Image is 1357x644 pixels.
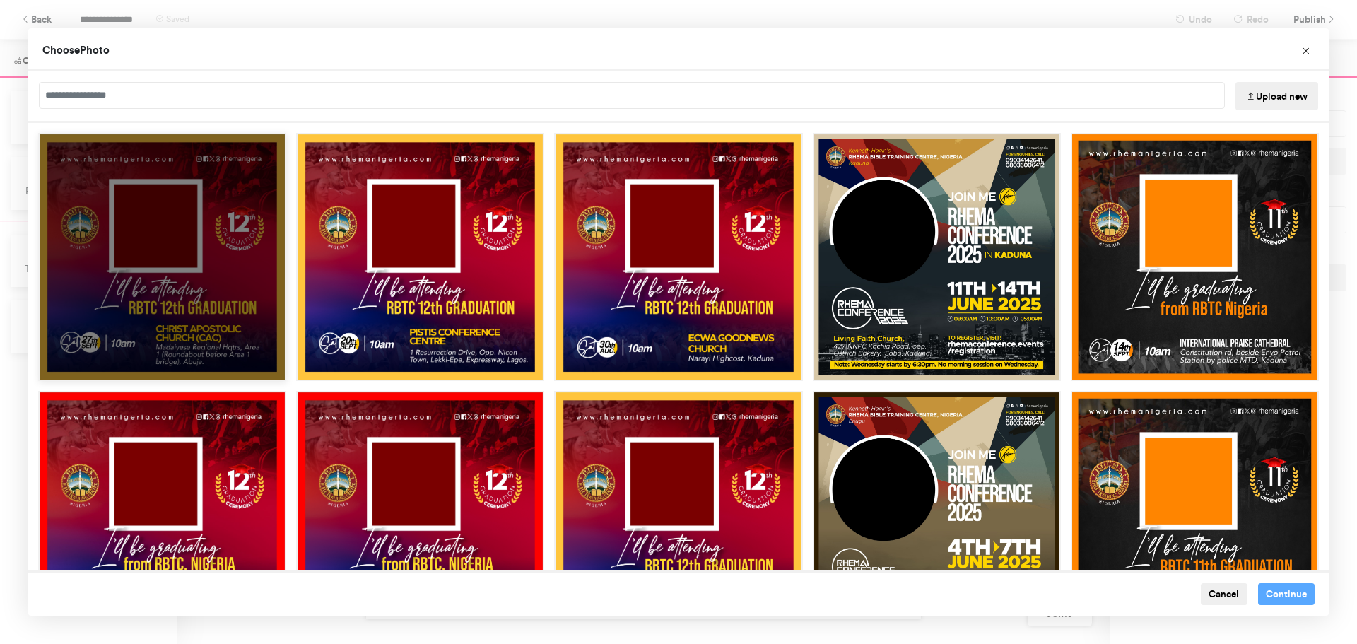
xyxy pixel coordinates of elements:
button: Continue [1258,583,1315,606]
button: Upload new [1235,82,1318,110]
button: Cancel [1201,583,1247,606]
span: Choose Photo [42,43,110,57]
div: Choose Image [28,28,1329,616]
iframe: Drift Widget Chat Controller [1286,573,1340,627]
